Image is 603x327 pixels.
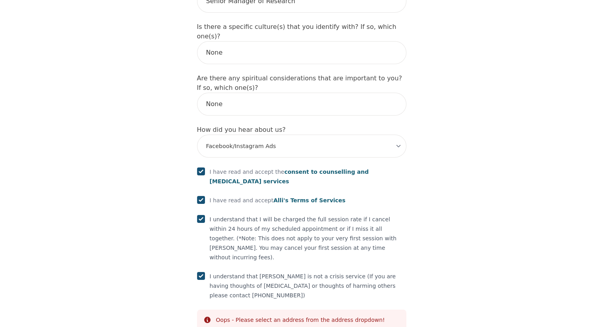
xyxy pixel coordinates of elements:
p: I understand that I will be charged the full session rate if I cancel within 24 hours of my sched... [210,215,406,262]
label: Are there any spiritual considerations that are important to you? If so, which one(s)? [197,74,402,91]
span: Oops - [216,317,234,323]
div: Please select an address from the address dropdown! [216,316,385,324]
p: I understand that [PERSON_NAME] is not a crisis service (If you are having thoughts of [MEDICAL_D... [210,272,406,300]
span: Alli's Terms of Services [274,197,346,203]
label: Is there a specific culture(s) that you identify with? If so, which one(s)? [197,23,396,40]
p: I have read and accept the [210,167,406,186]
label: How did you hear about us? [197,126,286,133]
p: I have read and accept [210,196,346,205]
span: consent to counselling and [MEDICAL_DATA] services [210,169,369,184]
